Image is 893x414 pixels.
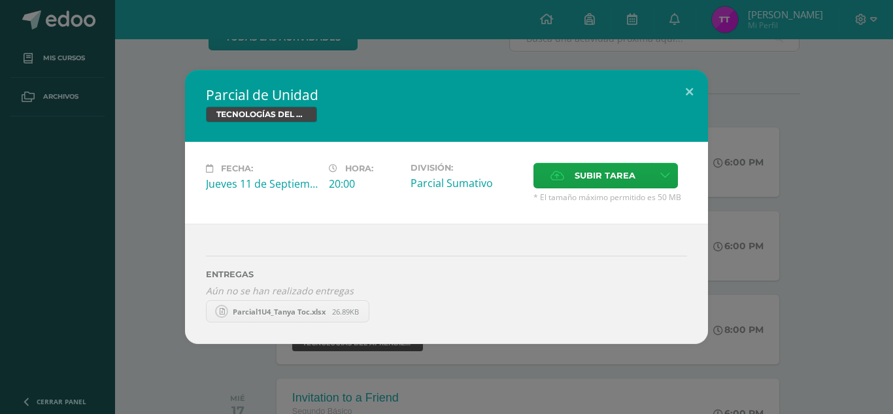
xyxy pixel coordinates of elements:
span: * El tamaño máximo permitido es 50 MB [533,192,687,203]
button: Close (Esc) [671,70,708,114]
label: División: [411,163,523,173]
span: 26.89KB [332,307,359,317]
span: Subir tarea [575,164,635,188]
a: Parcial1U4_Tanya Toc.xlsx [206,300,369,322]
span: Parcial1U4_Tanya Toc.xlsx [226,307,332,317]
span: Hora: [345,164,373,173]
span: Fecha: [221,164,253,173]
div: Parcial Sumativo [411,176,523,190]
h2: Parcial de Unidad [206,86,687,104]
span: TECNOLOGÍAS DEL APRENDIZAJE Y LA COMUNICACIÓN [206,107,317,122]
i: Aún no se han realizado entregas [206,285,687,297]
label: ENTREGAS [206,269,687,279]
div: 20:00 [329,177,400,191]
div: Jueves 11 de Septiembre [206,177,318,191]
